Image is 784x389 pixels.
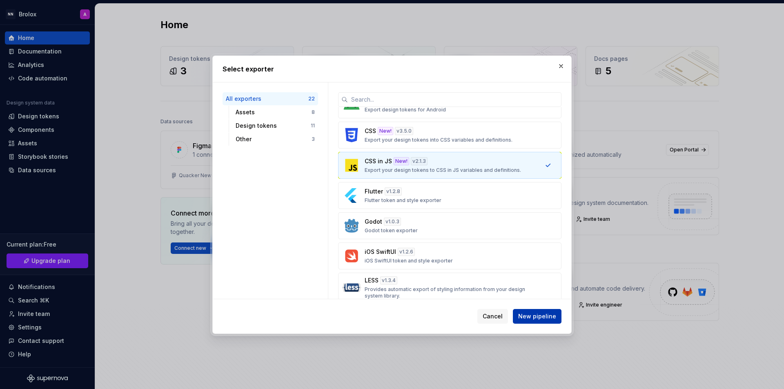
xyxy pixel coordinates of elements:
[365,157,392,165] p: CSS in JS
[483,312,503,320] span: Cancel
[384,218,401,226] div: v 1.0.3
[365,167,521,173] p: Export your design tokens to CSS in JS variables and definitions.
[394,157,409,165] div: New!
[365,258,453,264] p: iOS SwiftUI token and style exporter
[380,276,397,285] div: v 1.3.4
[477,309,508,324] button: Cancel
[348,92,561,107] input: Search...
[411,157,428,165] div: v 2.1.3
[232,133,318,146] button: Other3
[398,248,415,256] div: v 1.2.6
[518,312,556,320] span: New pipeline
[365,137,512,143] p: Export your design tokens into CSS variables and definitions.
[223,92,318,105] button: All exporters22
[365,187,383,196] p: Flutter
[312,136,315,142] div: 3
[365,286,530,299] p: Provides automatic export of styling information from your design system library.
[232,106,318,119] button: Assets8
[365,107,446,113] p: Export design tokens for Android
[338,273,561,303] button: LESSv1.3.4Provides automatic export of styling information from your design system library.
[365,127,376,135] p: CSS
[365,276,379,285] p: LESS
[365,248,396,256] p: iOS SwiftUI
[513,309,561,324] button: New pipeline
[226,95,308,103] div: All exporters
[236,122,311,130] div: Design tokens
[385,187,402,196] div: v 1.2.8
[236,135,312,143] div: Other
[338,212,561,239] button: Godotv1.0.3Godot token exporter
[223,64,561,74] h2: Select exporter
[311,122,315,129] div: 11
[378,127,393,135] div: New!
[338,242,561,269] button: iOS SwiftUIv1.2.6iOS SwiftUI token and style exporter
[365,227,418,234] p: Godot token exporter
[365,197,441,204] p: Flutter token and style exporter
[365,218,382,226] p: Godot
[338,152,561,179] button: CSS in JSNew!v2.1.3Export your design tokens to CSS in JS variables and definitions.
[338,122,561,149] button: CSSNew!v3.5.0Export your design tokens into CSS variables and definitions.
[395,127,413,135] div: v 3.5.0
[312,109,315,116] div: 8
[232,119,318,132] button: Design tokens11
[236,108,312,116] div: Assets
[308,96,315,102] div: 22
[338,182,561,209] button: Flutterv1.2.8Flutter token and style exporter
